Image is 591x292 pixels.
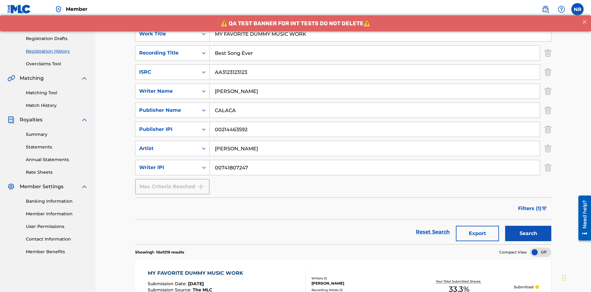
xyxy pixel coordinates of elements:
span: Member Settings [20,183,63,190]
a: Member Benefits [26,249,88,255]
a: Match History [26,102,88,109]
div: Work Title [139,30,195,38]
button: Filters (1) [514,201,551,216]
span: Compact View [499,249,527,255]
a: Member Information [26,211,88,217]
img: expand [81,116,88,124]
a: Registration Drafts [26,35,88,42]
img: Top Rightsholder [55,6,62,13]
div: Drag [562,269,566,287]
span: ⚠️ QA TEST BANNER FOR INT TESTS DO NOT DELETE⚠️ [221,5,370,11]
a: Matching Tool [26,90,88,96]
img: Royalties [7,116,15,124]
div: Recording Title [139,49,195,57]
p: Submitted [514,284,533,290]
iframe: Chat Widget [560,262,591,292]
p: Your Total Submitted Shares: [436,279,482,284]
a: Public Search [539,3,552,15]
img: Delete Criterion [545,103,551,118]
a: Overclaims Tool [26,61,88,67]
img: expand [81,183,88,190]
span: Submission Date : [148,281,188,286]
a: Statements [26,144,88,150]
img: Delete Criterion [545,83,551,99]
div: Publisher IPI [139,126,195,133]
div: Writers ( 1 ) [312,276,404,281]
img: Matching [7,75,15,82]
a: Annual Statements [26,156,88,163]
div: Writer Name [139,87,195,95]
a: User Permissions [26,223,88,230]
span: Member [66,6,87,13]
img: Delete Criterion [545,64,551,80]
img: help [558,6,565,13]
div: ISRC [139,68,195,76]
img: filter [542,207,547,210]
img: Delete Criterion [545,160,551,175]
a: Rate Sheets [26,169,88,176]
span: Royalties [20,116,42,124]
div: Help [555,3,568,15]
img: MLC Logo [7,5,31,14]
a: Contact Information [26,236,88,242]
div: Artist [139,145,195,152]
span: [DATE] [188,281,204,286]
form: Search Form [135,26,551,244]
img: Member Settings [7,183,15,190]
span: Filters ( 1 ) [518,205,541,212]
img: Delete Criterion [545,141,551,156]
a: Reset Search [413,225,453,239]
img: expand [81,75,88,82]
img: search [542,6,549,13]
div: MY FAVORITE DUMMY MUSIC WORK [148,270,246,277]
p: Showing 1 - 10 of 219 results [135,249,184,255]
iframe: Resource Center [574,193,591,244]
button: Search [505,226,551,241]
div: Publisher Name [139,107,195,114]
img: Delete Criterion [545,122,551,137]
img: Delete Criterion [545,45,551,61]
span: Matching [20,75,44,82]
a: Summary [26,131,88,138]
div: [PERSON_NAME] [312,281,404,286]
a: Registration History [26,48,88,55]
a: Banking Information [26,198,88,205]
div: Writer IPI [139,164,195,171]
button: Export [456,226,499,241]
div: User Menu [571,3,584,15]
